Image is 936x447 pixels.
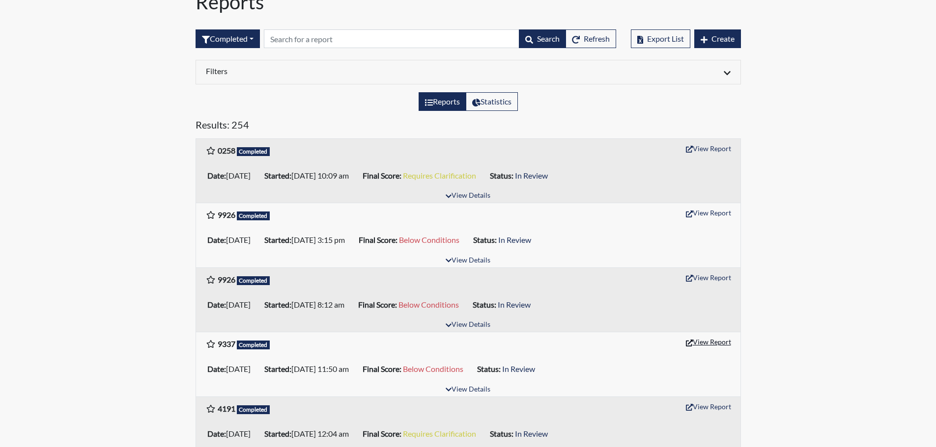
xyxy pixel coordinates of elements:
[196,29,260,48] button: Completed
[419,92,466,111] label: View the list of reports
[681,205,736,220] button: View Report
[218,339,235,348] b: 9337
[363,364,401,373] b: Final Score:
[207,171,226,180] b: Date:
[237,147,270,156] span: Completed
[203,426,260,442] li: [DATE]
[498,300,531,309] span: In Review
[681,399,736,414] button: View Report
[466,92,518,111] label: View statistics about completed interviews
[207,364,226,373] b: Date:
[264,29,519,48] input: Search by Registration ID, Interview Number, or Investigation Name.
[398,300,459,309] span: Below Conditions
[260,426,359,442] li: [DATE] 12:04 am
[218,404,235,413] b: 4191
[403,364,463,373] span: Below Conditions
[237,211,270,220] span: Completed
[681,270,736,285] button: View Report
[584,34,610,43] span: Refresh
[519,29,566,48] button: Search
[537,34,560,43] span: Search
[490,429,513,438] b: Status:
[359,235,397,244] b: Final Score:
[399,235,459,244] span: Below Conditions
[207,429,226,438] b: Date:
[196,119,741,134] h5: Results: 254
[218,210,235,219] b: 9926
[203,361,260,377] li: [DATE]
[363,429,401,438] b: Final Score:
[631,29,690,48] button: Export List
[203,297,260,313] li: [DATE]
[681,141,736,156] button: View Report
[403,171,476,180] span: Requires Clarification
[681,334,736,349] button: View Report
[441,254,495,267] button: View Details
[363,171,401,180] b: Final Score:
[237,341,270,349] span: Completed
[218,146,235,155] b: 0258
[260,232,355,248] li: [DATE] 3:15 pm
[264,429,291,438] b: Started:
[441,189,495,203] button: View Details
[260,297,354,313] li: [DATE] 8:12 am
[207,235,226,244] b: Date:
[260,361,359,377] li: [DATE] 11:50 am
[566,29,616,48] button: Refresh
[647,34,684,43] span: Export List
[502,364,535,373] span: In Review
[264,235,291,244] b: Started:
[203,232,260,248] li: [DATE]
[207,300,226,309] b: Date:
[237,405,270,414] span: Completed
[264,364,291,373] b: Started:
[203,168,260,184] li: [DATE]
[196,29,260,48] div: Filter by interview status
[515,171,548,180] span: In Review
[358,300,397,309] b: Final Score:
[498,235,531,244] span: In Review
[473,300,496,309] b: Status:
[260,168,359,184] li: [DATE] 10:09 am
[199,66,738,78] div: Click to expand/collapse filters
[694,29,741,48] button: Create
[206,66,461,76] h6: Filters
[264,171,291,180] b: Started:
[237,276,270,285] span: Completed
[711,34,735,43] span: Create
[403,429,476,438] span: Requires Clarification
[218,275,235,284] b: 9926
[441,383,495,396] button: View Details
[441,318,495,332] button: View Details
[473,235,497,244] b: Status:
[264,300,291,309] b: Started:
[490,171,513,180] b: Status:
[515,429,548,438] span: In Review
[477,364,501,373] b: Status:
